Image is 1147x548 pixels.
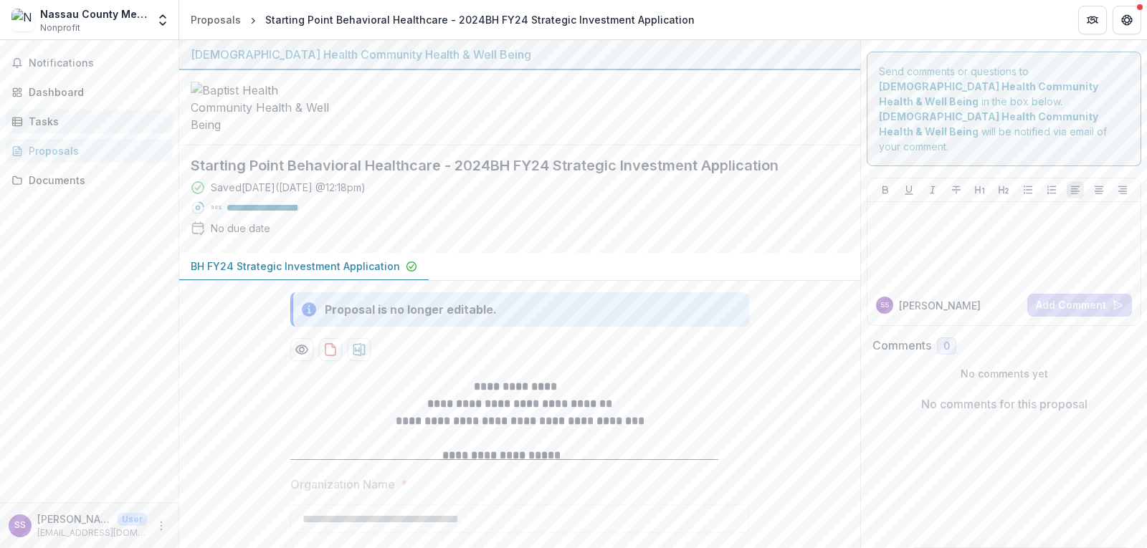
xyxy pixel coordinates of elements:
button: download-proposal [348,338,371,361]
a: Tasks [6,110,173,133]
span: 0 [943,340,950,352]
button: Strike [948,181,965,198]
div: No due date [211,221,270,236]
button: Open entity switcher [153,6,173,34]
button: Align Right [1114,181,1131,198]
h2: Comments [872,339,931,352]
div: Tasks [29,114,161,129]
button: Align Center [1090,181,1108,198]
div: Documents [29,173,161,188]
div: Sarah Smith [14,521,26,530]
button: Bold [877,181,894,198]
button: More [153,517,170,534]
a: Proposals [6,139,173,163]
strong: [DEMOGRAPHIC_DATA] Health Community Health & Well Being [879,110,1098,138]
button: Get Help [1113,6,1141,34]
p: Organization Name [290,476,395,493]
button: Notifications [6,52,173,74]
div: Proposals [29,143,161,158]
button: Italicize [924,181,941,198]
p: BH FY24 Strategic Investment Application [191,259,400,274]
p: 98 % [211,203,222,213]
button: Preview 4fc26dfa-1f18-4a11-b2ab-1d3d1d9d1320-0.pdf [290,338,313,361]
button: download-proposal [319,338,342,361]
button: Heading 2 [995,181,1012,198]
p: No comments for this proposal [921,395,1087,413]
p: [EMAIL_ADDRESS][DOMAIN_NAME] [37,527,147,539]
img: Baptist Health Community Health & Well Being [191,82,334,133]
a: Proposals [185,9,247,30]
div: [DEMOGRAPHIC_DATA] Health Community Health & Well Being [191,46,849,63]
p: User [118,513,147,526]
h2: Starting Point Behavioral Healthcare - 2024BH FY24 Strategic Investment Application [191,157,826,174]
button: Heading 1 [971,181,989,198]
button: Ordered List [1043,181,1060,198]
button: Underline [900,181,918,198]
div: Send comments or questions to in the box below. will be notified via email of your comment. [867,52,1141,166]
button: Align Left [1067,181,1084,198]
p: No comments yet [872,366,1136,381]
a: Dashboard [6,80,173,104]
div: Nassau County Mental Health Alcoholism and Drug Abuse Council inc [40,6,147,21]
div: Sarah Smith [880,302,889,309]
div: Proposals [191,12,241,27]
p: [PERSON_NAME] [899,298,981,313]
div: Dashboard [29,85,161,100]
strong: [DEMOGRAPHIC_DATA] Health Community Health & Well Being [879,80,1098,107]
p: [PERSON_NAME] [37,511,112,527]
nav: breadcrumb [185,9,700,30]
div: Saved [DATE] ( [DATE] @ 12:18pm ) [211,180,366,195]
span: Notifications [29,57,167,69]
span: Nonprofit [40,21,80,34]
button: Bullet List [1019,181,1037,198]
a: Documents [6,168,173,192]
button: Add Comment [1027,294,1132,317]
div: Proposal is no longer editable. [325,301,497,318]
img: Nassau County Mental Health Alcoholism and Drug Abuse Council inc [11,9,34,32]
button: Partners [1078,6,1107,34]
div: Starting Point Behavioral Healthcare - 2024BH FY24 Strategic Investment Application [265,12,695,27]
